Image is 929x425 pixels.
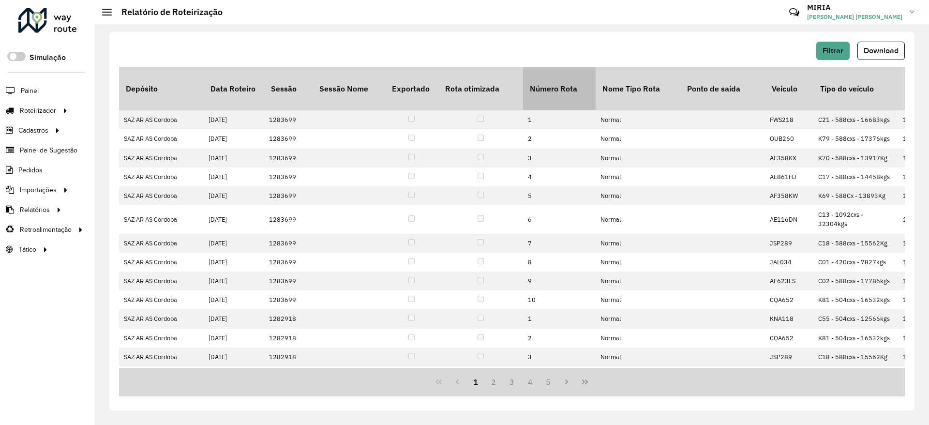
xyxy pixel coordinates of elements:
span: Filtrar [823,46,843,55]
span: Relatórios [20,205,50,215]
td: C55 - 504cxs - 12566kgs [813,309,898,328]
td: K70 - 588cxs - 13917Kg [813,149,898,167]
th: Tipo do veículo [813,67,898,110]
td: 5 [523,186,596,205]
span: Tático [18,244,36,255]
td: [DATE] [204,110,264,129]
td: SAZ AR AS Cordoba [119,110,204,129]
td: 1283699 [264,272,313,290]
td: 1283699 [264,290,313,309]
td: Normal [596,348,680,366]
td: 1282918 [264,309,313,328]
td: SAZ AR AS Cordoba [119,205,204,233]
th: Veículo [765,67,813,110]
td: SAZ AR AS Cordoba [119,253,204,272]
td: K81 - 504cxs - 16532kgs [813,329,898,348]
th: Sessão Nome [313,67,385,110]
td: [DATE] [204,253,264,272]
td: 4 [523,167,596,186]
td: C18 - 588cxs - 15562Kg [813,234,898,253]
th: Nome Tipo Rota [596,67,680,110]
td: AF358KW [765,186,813,205]
td: Normal [596,290,680,309]
td: FWS218 [765,110,813,129]
td: 1283699 [264,110,313,129]
span: Pedidos [18,165,43,175]
td: Normal [596,129,680,148]
td: JSP289 [765,234,813,253]
td: SAZ AR AS Cordoba [119,348,204,366]
td: 1 [523,309,596,328]
td: 1 [523,110,596,129]
td: C02 - 588cxs - 17786kgs [813,272,898,290]
td: SAZ AR AS Cordoba [119,309,204,328]
label: Simulação [30,52,66,63]
td: Normal [596,329,680,348]
td: C04 - 420cxs - 9687kgs [813,366,898,385]
td: 2 [523,329,596,348]
td: C17 - 588cxs - 14458kgs [813,167,898,186]
button: Last Page [576,373,594,391]
td: [DATE] [204,129,264,148]
td: [DATE] [204,186,264,205]
td: JAL034 [765,253,813,272]
span: Retroalimentação [20,225,72,235]
td: C21 - 588cxs - 16683kgs [813,110,898,129]
td: [DATE] [204,290,264,309]
td: K81 - 504cxs - 16532kgs [813,290,898,309]
span: Roteirizador [20,106,56,116]
td: [DATE] [204,366,264,385]
td: Normal [596,234,680,253]
td: 1283699 [264,234,313,253]
td: K69 - 588Cx - 13893Kg [813,186,898,205]
td: 3 [523,348,596,366]
span: Painel [21,86,39,96]
h3: MIRIA [807,3,902,12]
td: 1283699 [264,205,313,233]
td: 1282918 [264,329,313,348]
button: 3 [503,373,521,391]
td: AE861HJ [765,167,813,186]
td: Normal [596,272,680,290]
td: 3 [523,149,596,167]
td: SAZ AR AS Cordoba [119,149,204,167]
td: AE116DN [765,205,813,233]
span: Importações [20,185,57,195]
span: [PERSON_NAME] [PERSON_NAME] [807,13,902,21]
th: Número Rota [523,67,596,110]
td: Normal [596,149,680,167]
td: CQA652 [765,290,813,309]
td: K79 - 588cxs - 17376kgs [813,129,898,148]
td: 9 [523,272,596,290]
td: KYE215 [765,366,813,385]
td: SAZ AR AS Cordoba [119,366,204,385]
td: Normal [596,167,680,186]
td: [DATE] [204,348,264,366]
td: SAZ AR AS Cordoba [119,329,204,348]
td: Normal [596,366,680,385]
td: SAZ AR AS Cordoba [119,272,204,290]
th: Exportado [385,67,438,110]
td: 8 [523,253,596,272]
th: Depósito [119,67,204,110]
button: Download [857,42,905,60]
button: Next Page [557,373,576,391]
td: C13 - 1092cxs - 32304kgs [813,205,898,233]
td: 4 [523,366,596,385]
td: [DATE] [204,205,264,233]
td: [DATE] [204,309,264,328]
td: 6 [523,205,596,233]
td: 1283699 [264,253,313,272]
td: CQA652 [765,329,813,348]
td: SAZ AR AS Cordoba [119,186,204,205]
button: 1 [466,373,485,391]
td: 1282918 [264,366,313,385]
span: Download [864,46,899,55]
td: [DATE] [204,329,264,348]
th: Data Roteiro [204,67,264,110]
a: Contato Rápido [784,2,805,23]
button: 5 [539,373,558,391]
td: 1283699 [264,149,313,167]
button: 2 [484,373,503,391]
td: C01 - 420cxs - 7827kgs [813,253,898,272]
